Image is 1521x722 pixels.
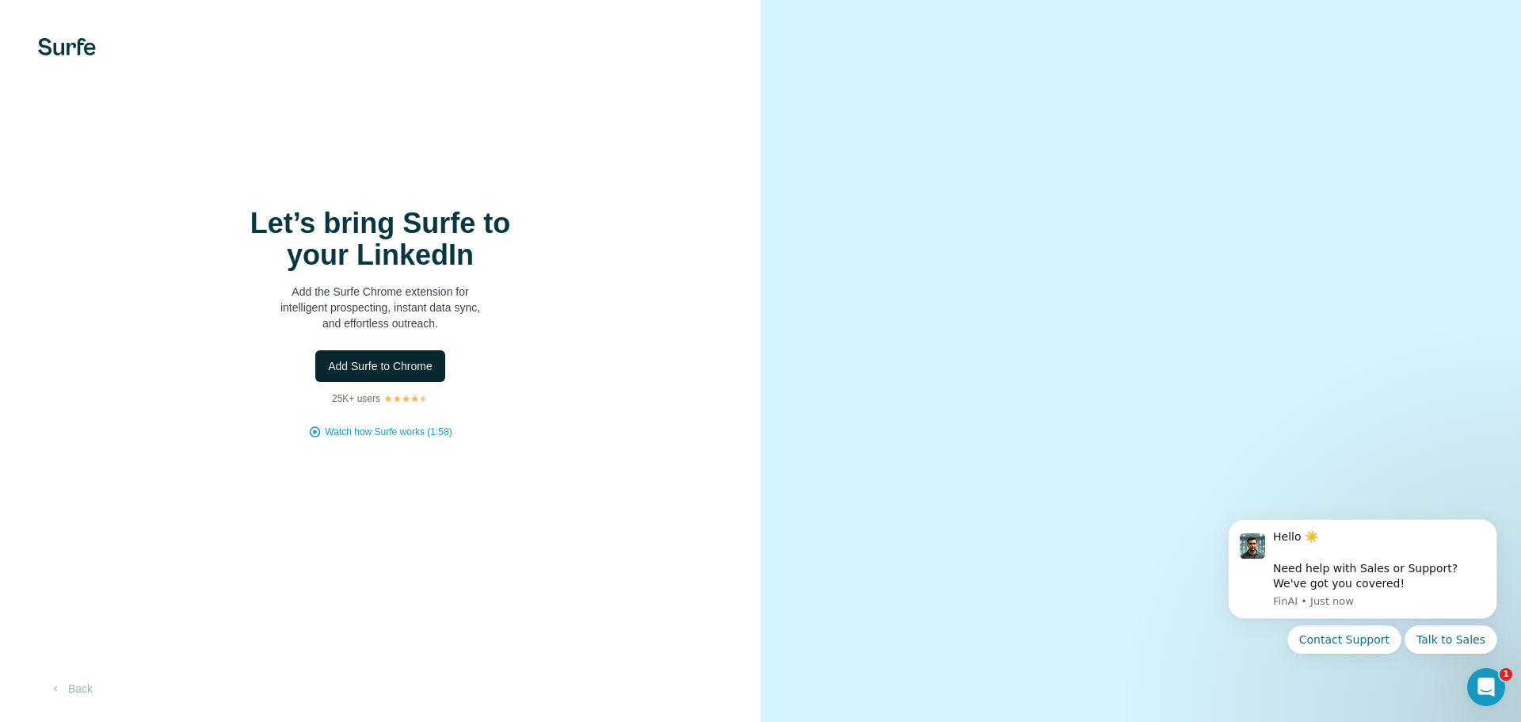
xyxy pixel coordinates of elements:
[222,208,539,271] h1: Let’s bring Surfe to your LinkedIn
[1500,668,1512,681] span: 1
[383,394,429,403] img: Rating Stars
[328,358,433,374] span: Add Surfe to Chrome
[222,284,539,331] p: Add the Surfe Chrome extension for intelligent prospecting, instant data sync, and effortless out...
[1467,668,1505,706] iframe: Intercom live chat
[315,350,445,382] button: Add Surfe to Chrome
[38,674,104,703] button: Back
[332,392,380,406] p: 25K+ users
[325,425,452,439] button: Watch how Surfe works (1:58)
[38,38,96,55] img: Surfe's logo
[1204,499,1521,714] iframe: Intercom notifications message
